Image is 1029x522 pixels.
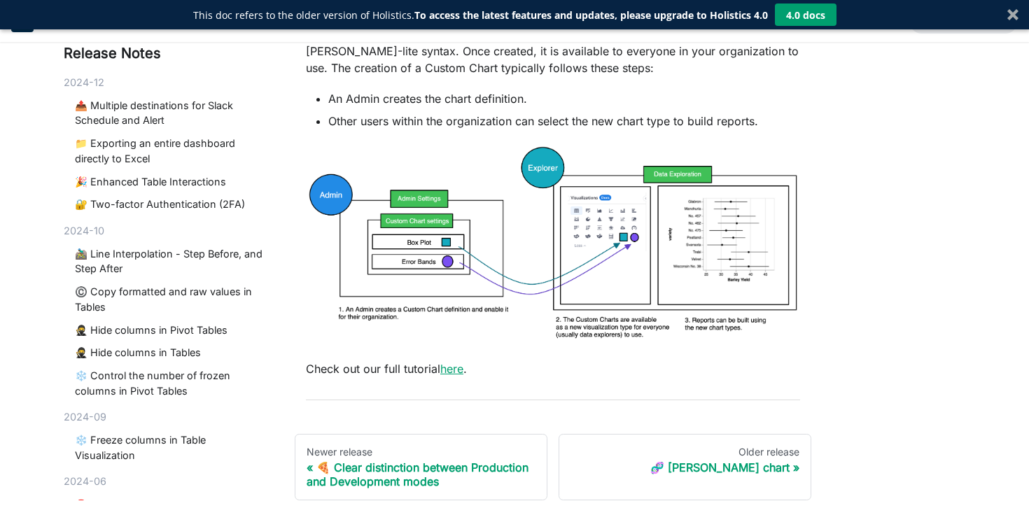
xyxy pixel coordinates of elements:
p: This doc refers to the older version of Holistics. [193,8,768,22]
a: 📁 Exporting an entire dashboard directly to Excel [75,136,267,166]
a: 🥷 Hide columns in Tables [75,346,267,361]
div: 2024-10 [64,223,272,239]
div: Release Notes [64,43,272,64]
nav: Changelog item navigation [295,434,811,501]
nav: Blog recent posts navigation [64,43,272,500]
div: 2024-12 [64,75,272,90]
p: Custom Charts are user-defined chart templates written using Holistics and [PERSON_NAME]-lite syn... [306,26,800,76]
div: 🧬 [PERSON_NAME] chart [570,460,799,474]
a: HolisticsHolistics Docs (3.0) [11,10,144,32]
a: 🔐 Two-factor Authentication (2FA) [75,197,267,213]
a: 🚵🏾‍♂️ Line Interpolation - Step Before, and Step After [75,246,267,276]
button: 4.0 docs [775,3,836,26]
a: ©️ Copy formatted and raw values in Tables [75,284,267,314]
a: here [440,362,463,376]
a: ❄️ Freeze columns in Table Visualization [75,432,267,463]
div: Older release [570,446,799,458]
a: ❄️ Control the number of frozen columns in Pivot Tables [75,368,267,398]
strong: To access the latest features and updates, please upgrade to Holistics 4.0 [414,8,768,22]
p: Check out our full tutorial . [306,360,800,377]
img: custom-chart-high-level.png [306,143,800,341]
div: Newer release [307,446,535,458]
a: 🎉 Enhanced Table Interactions [75,174,267,190]
li: Other users within the organization can select the new chart type to build reports. [328,113,800,129]
div: This doc refers to the older version of Holistics.To access the latest features and updates, plea... [193,8,768,22]
a: 🥷 Hide columns in Pivot Tables [75,323,267,338]
a: Older release🧬 [PERSON_NAME] chart [559,434,811,501]
div: 2024-06 [64,474,272,490]
li: An Admin creates the chart definition. [328,90,800,107]
a: Newer release🍕 Clear distinction between Production and Development modes [295,434,547,501]
a: 📤 Multiple destinations for Slack Schedule and Alert [75,98,267,128]
div: 🍕 Clear distinction between Production and Development modes [307,460,535,488]
div: 2024-09 [64,410,272,425]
